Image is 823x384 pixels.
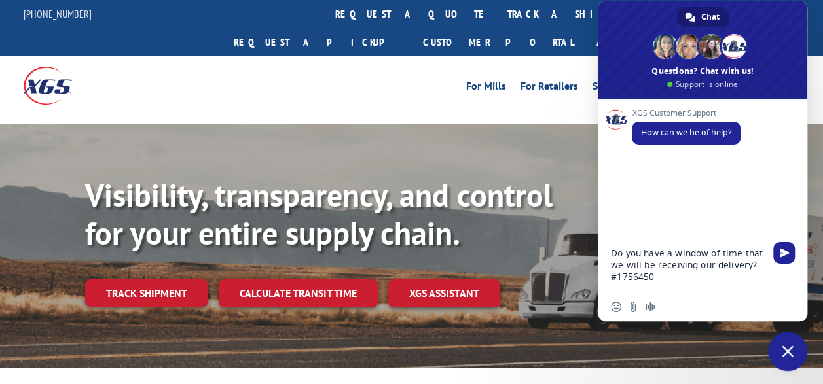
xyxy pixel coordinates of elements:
a: Track shipment [85,279,208,307]
textarea: Compose your message... [611,236,768,292]
a: Request a pickup [224,28,413,56]
a: For Mills [466,81,506,96]
span: Audio message [645,302,655,312]
a: Close chat [768,332,807,371]
a: Chat [677,7,729,27]
span: How can we be of help? [641,127,731,138]
a: Calculate transit time [219,279,378,307]
span: XGS Customer Support [632,109,741,118]
b: Visibility, transparency, and control for your entire supply chain. [85,175,553,253]
span: Insert an emoji [611,302,621,312]
span: Send a file [628,302,638,312]
span: Send [773,242,795,264]
a: [PHONE_NUMBER] [24,7,92,20]
span: Chat [701,7,720,27]
a: Customer Portal [413,28,583,56]
a: Agent [583,28,648,56]
a: For Retailers [521,81,578,96]
a: XGS ASSISTANT [388,279,500,307]
a: Services [593,81,629,96]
